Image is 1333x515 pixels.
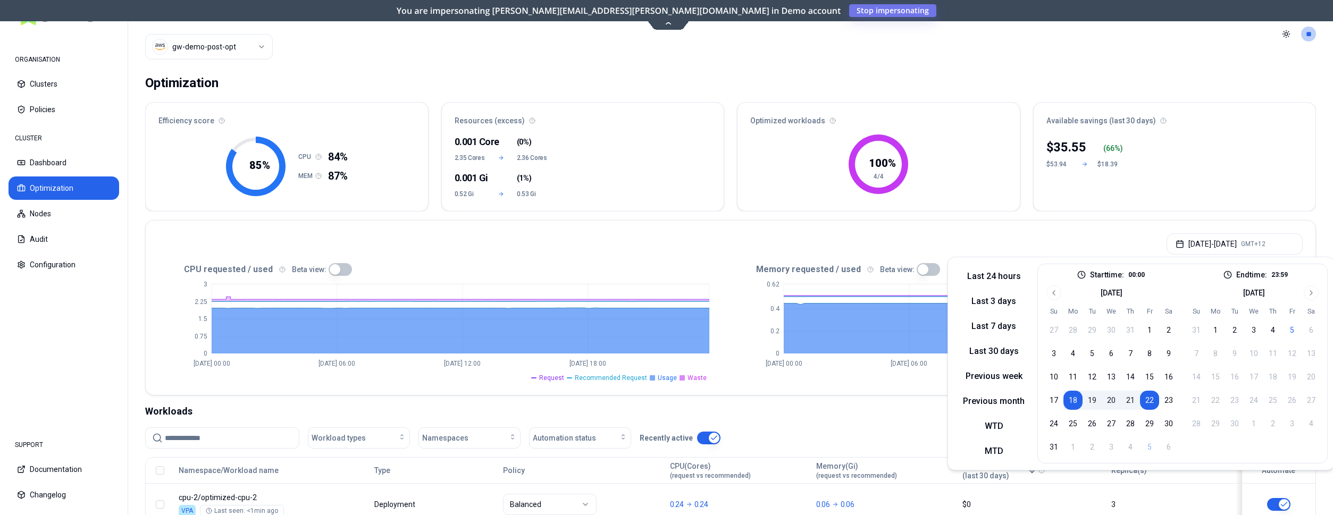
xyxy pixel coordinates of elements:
[1063,367,1083,386] button: 11
[195,298,207,306] tspan: 2.25
[1302,307,1321,316] th: Saturday
[1225,307,1244,316] th: Tuesday
[954,293,1033,310] button: Last 3 days
[444,360,481,367] tspan: [DATE] 12:00
[1097,160,1123,168] div: $18.39
[1083,414,1102,433] button: 26
[1102,437,1121,457] button: 3
[1206,307,1225,316] th: Monday
[298,153,315,161] h1: CPU
[9,202,119,225] button: Nodes
[1167,233,1303,255] button: [DATE]-[DATE]GMT+12
[954,368,1033,385] button: Previous week
[1128,271,1145,279] p: 00:00
[1044,307,1063,316] th: Sunday
[9,458,119,481] button: Documentation
[670,499,684,510] p: 0.24
[962,499,1102,510] div: $0
[1053,139,1086,156] p: 35.55
[292,264,326,275] p: Beta view:
[179,460,279,481] button: Namespace/Workload name
[198,315,207,323] tspan: 1.5
[374,499,417,510] div: Deployment
[1044,437,1063,457] button: 31
[418,427,521,449] button: Namespaces
[1159,344,1178,363] button: 9
[1102,320,1121,340] button: 30
[455,154,486,162] span: 2.35 Cores
[694,499,708,510] p: 0.24
[517,190,548,198] span: 0.53 Gi
[249,159,270,172] tspan: 85 %
[1241,240,1265,248] span: GMT+12
[1244,307,1263,316] th: Wednesday
[533,433,596,443] span: Automation status
[1034,103,1316,132] div: Available savings (last 30 days)
[1140,414,1159,433] button: 29
[9,176,119,200] button: Optimization
[539,374,564,382] span: Request
[145,34,273,60] button: Select a value
[1044,367,1063,386] button: 10
[1103,143,1123,154] div: ( %)
[146,103,428,132] div: Efficiency score
[1263,320,1282,340] button: 4
[670,460,751,481] button: CPU(Cores)(request vs recommended)
[9,253,119,276] button: Configuration
[204,350,207,357] tspan: 0
[179,492,364,503] p: optimized-cpu-2
[374,460,390,481] button: Type
[195,333,207,340] tspan: 0.75
[1282,307,1302,316] th: Friday
[891,360,927,367] tspan: [DATE] 06:00
[658,374,677,382] span: Usage
[308,427,410,449] button: Workload types
[9,434,119,455] div: SUPPORT
[731,263,1303,276] div: Memory requested / used
[1121,367,1140,386] button: 14
[442,103,724,132] div: Resources (excess)
[1102,367,1121,386] button: 13
[1121,344,1140,363] button: 7
[1102,307,1121,316] th: Wednesday
[816,461,897,480] div: Memory(Gi)
[1046,160,1072,168] div: $53.94
[1102,391,1121,410] button: 20
[503,465,660,476] div: Policy
[155,41,165,52] img: aws
[954,418,1033,435] button: WTD
[1102,344,1121,363] button: 6
[455,190,486,198] span: 0.52 Gi
[776,350,779,357] tspan: 0
[1101,288,1122,298] div: [DATE]
[517,173,531,183] span: ( )
[816,471,897,480] span: (request vs recommended)
[9,483,119,506] button: Changelog
[1102,414,1121,433] button: 27
[455,134,486,149] div: 0.001 Core
[158,263,731,276] div: CPU requested / used
[1244,320,1263,340] button: 3
[1063,344,1083,363] button: 4
[640,433,693,443] p: Recently active
[1140,437,1159,457] button: 5
[816,499,830,510] p: 0.06
[529,427,631,449] button: Automation status
[1044,391,1063,410] button: 17
[9,49,119,70] div: ORGANISATION
[1063,320,1083,340] button: 28
[1187,307,1206,316] th: Sunday
[172,41,236,52] div: gw-demo-post-opt
[1121,307,1140,316] th: Thursday
[298,172,315,180] h1: MEM
[1225,320,1244,340] button: 2
[670,471,751,480] span: (request vs recommended)
[841,499,854,510] p: 0.06
[1063,307,1083,316] th: Monday
[1083,344,1102,363] button: 5
[1159,367,1178,386] button: 16
[9,227,119,251] button: Audit
[145,72,219,94] div: Optimization
[569,360,606,367] tspan: [DATE] 18:00
[1063,437,1083,457] button: 1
